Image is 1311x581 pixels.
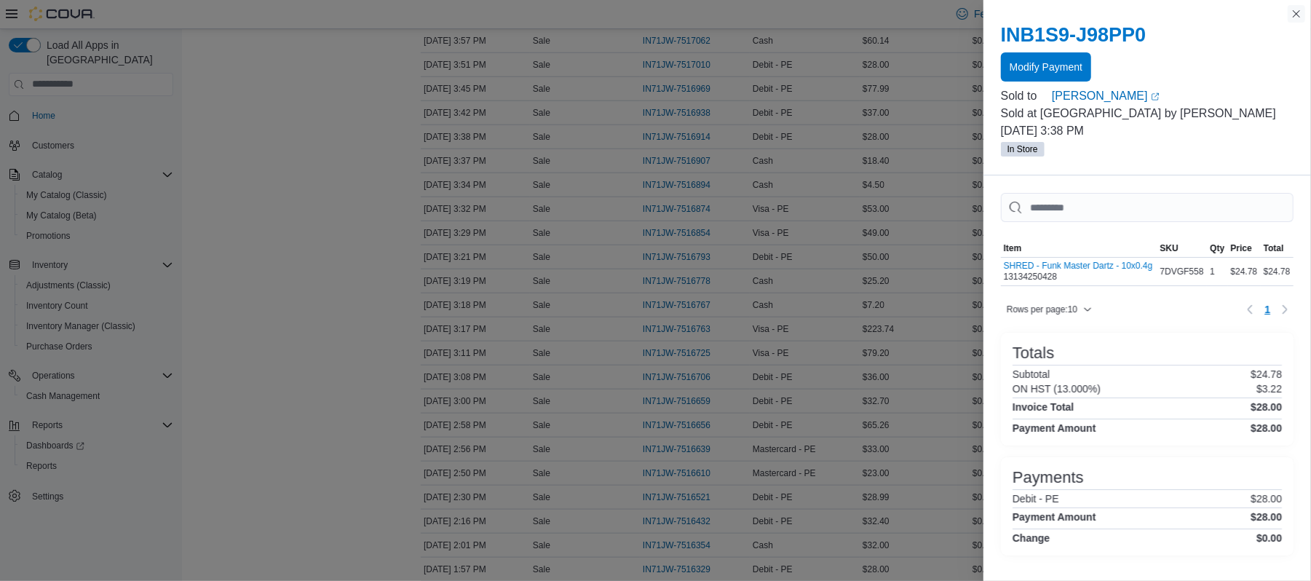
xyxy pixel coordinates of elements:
[1276,301,1294,318] button: Next page
[1207,240,1227,257] button: Qty
[1010,60,1082,74] span: Modify Payment
[1261,263,1294,280] div: $24.78
[1013,383,1101,395] h6: ON HST (13.000%)
[1013,344,1054,362] h3: Totals
[1004,242,1022,254] span: Item
[1264,302,1270,317] span: 1
[1259,298,1276,321] button: Page 1 of 1
[1251,368,1282,380] p: $24.78
[1160,266,1204,277] span: 7DVGF558
[1207,263,1227,280] div: 1
[1004,261,1153,271] button: SHRED - Funk Master Dartz - 10x0.4g
[1001,122,1294,140] p: [DATE] 3:38 PM
[1013,493,1059,505] h6: Debit - PE
[1228,263,1261,280] div: $24.78
[1001,142,1045,157] span: In Store
[1210,242,1224,254] span: Qty
[1013,469,1084,486] h3: Payments
[1013,511,1096,523] h4: Payment Amount
[1228,240,1261,257] button: Price
[1261,240,1294,257] button: Total
[1052,87,1294,105] a: [PERSON_NAME]External link
[1007,304,1077,315] span: Rows per page : 10
[1013,368,1050,380] h6: Subtotal
[1007,143,1038,156] span: In Store
[1241,298,1294,321] nav: Pagination for table: MemoryTable from EuiInMemoryTable
[1001,23,1294,47] h2: INB1S9-J98PP0
[1001,301,1098,318] button: Rows per page:10
[1151,92,1160,101] svg: External link
[1013,422,1096,434] h4: Payment Amount
[1251,493,1282,505] p: $28.00
[1264,242,1284,254] span: Total
[1013,532,1050,544] h4: Change
[1157,240,1208,257] button: SKU
[1160,242,1179,254] span: SKU
[1251,511,1282,523] h4: $28.00
[1251,422,1282,434] h4: $28.00
[1001,87,1049,105] div: Sold to
[1288,5,1305,23] button: Close this dialog
[1231,242,1252,254] span: Price
[1001,240,1157,257] button: Item
[1256,383,1282,395] p: $3.22
[1241,301,1259,318] button: Previous page
[1256,532,1282,544] h4: $0.00
[1001,193,1294,222] input: This is a search bar. As you type, the results lower in the page will automatically filter.
[1004,261,1153,282] div: 13134250428
[1251,401,1282,413] h4: $28.00
[1001,105,1294,122] p: Sold at [GEOGRAPHIC_DATA] by [PERSON_NAME]
[1001,52,1091,82] button: Modify Payment
[1259,298,1276,321] ul: Pagination for table: MemoryTable from EuiInMemoryTable
[1013,401,1074,413] h4: Invoice Total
